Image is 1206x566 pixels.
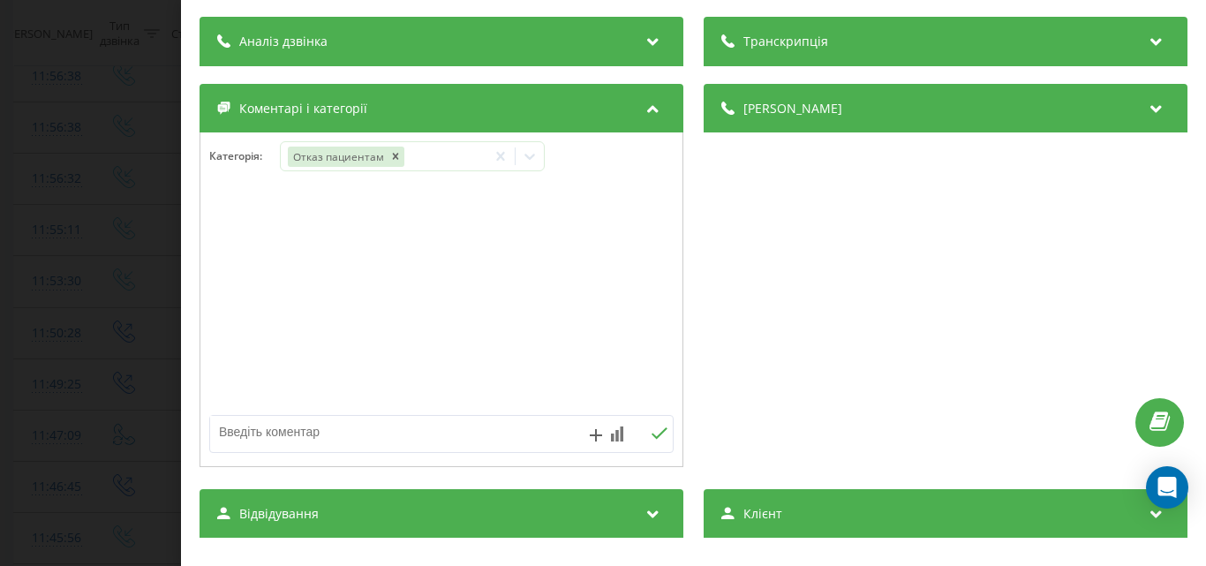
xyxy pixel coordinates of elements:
[209,150,280,162] h4: Категорія :
[239,100,367,117] span: Коментарі і категорії
[743,33,828,50] span: Транскрипція
[239,505,319,523] span: Відвідування
[386,147,403,167] div: Remove Отказ пациентам
[1146,466,1188,509] div: Open Intercom Messenger
[743,505,782,523] span: Клієнт
[743,100,842,117] span: [PERSON_NAME]
[287,147,386,167] div: Отказ пациентам
[239,33,328,50] span: Аналіз дзвінка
